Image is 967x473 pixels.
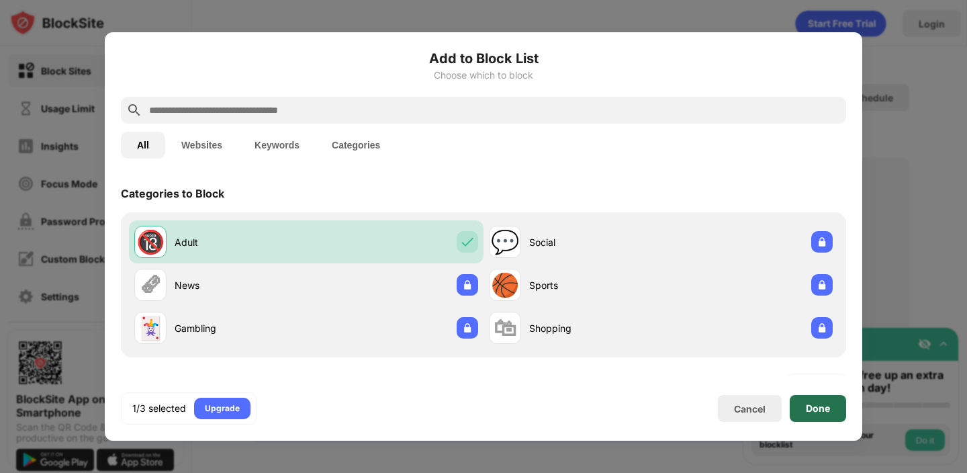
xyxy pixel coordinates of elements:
img: search.svg [126,102,142,118]
div: News [175,278,306,292]
div: 1/3 selected [132,402,186,415]
h6: Add to Block List [121,48,846,69]
div: Categories to Block [121,187,224,200]
div: Upgrade [205,402,240,415]
div: Choose which to block [121,70,846,81]
div: 🃏 [136,314,165,342]
div: Gambling [175,321,306,335]
div: Sports [529,278,661,292]
div: 🔞 [136,228,165,256]
div: 🏀 [491,271,519,299]
button: Keywords [238,132,316,159]
button: All [121,132,165,159]
button: Websites [165,132,238,159]
div: 🗞 [139,271,162,299]
div: 🛍 [494,314,516,342]
div: Cancel [734,403,766,415]
div: 💬 [491,228,519,256]
button: Categories [316,132,396,159]
div: Adult [175,235,306,249]
div: Done [806,403,830,414]
div: Social [529,235,661,249]
div: Shopping [529,321,661,335]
